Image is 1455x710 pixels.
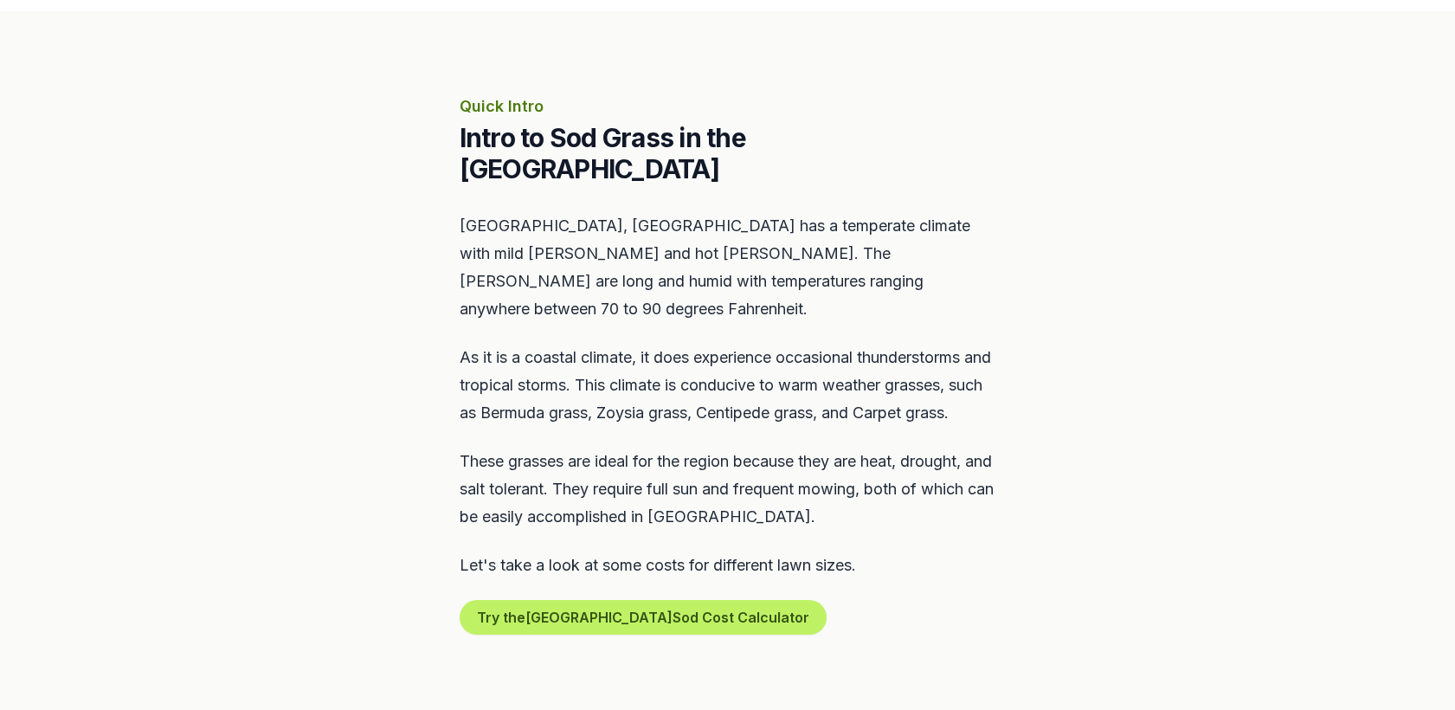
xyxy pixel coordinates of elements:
p: These grasses are ideal for the region because they are heat, drought, and salt tolerant. They re... [460,448,996,531]
p: As it is a coastal climate, it does experience occasional thunderstorms and tropical storms. This... [460,344,996,427]
p: Quick Intro [460,94,996,119]
p: Let's take a look at some costs for different lawn sizes. [460,552,996,579]
p: [GEOGRAPHIC_DATA], [GEOGRAPHIC_DATA] has a temperate climate with mild [PERSON_NAME] and hot [PER... [460,212,996,323]
h2: Intro to Sod Grass in the [GEOGRAPHIC_DATA] [460,122,996,184]
button: Try the[GEOGRAPHIC_DATA]Sod Cost Calculator [460,600,827,635]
